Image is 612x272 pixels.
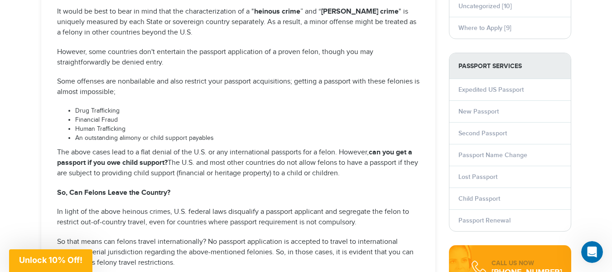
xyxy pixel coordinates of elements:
[458,173,497,181] a: Lost Passport
[19,255,82,265] span: Unlock 10% Off!
[321,7,399,16] strong: [PERSON_NAME] crime
[75,134,419,143] li: An outstanding alimony or child support payables
[57,77,419,98] p: Some offenses are nonbailable and also restrict your passport acquisitions; getting a passport wi...
[581,241,603,263] iframe: Intercom live chat
[458,86,524,94] a: Expedited US Passport
[9,249,92,272] div: Unlock 10% Off!
[458,24,511,32] a: Where to Apply [9]
[57,148,412,167] strong: can you get a passport if you owe child support?
[57,47,419,68] p: However, some countries don't entertain the passport application of a proven felon, though you ma...
[57,148,419,179] p: The above cases lead to a flat denial of the U.S. or any international passports for a felon. How...
[57,7,419,38] p: It would be best to bear in mind that the characterization of a " ” and “ " is uniquely measured ...
[458,108,499,115] a: New Passport
[57,207,419,228] p: In light of the above heinous crimes, U.S. federal laws disqualify a passport applicant and segre...
[449,53,571,79] strong: PASSPORT SERVICES
[75,107,419,116] li: Drug Trafficking
[458,217,511,224] a: Passport Renewal
[458,129,507,137] a: Second Passport
[492,259,562,268] div: CALL US NOW
[57,237,419,268] p: So that means can felons travel internationally? No passport application is accepted to travel to...
[75,125,419,134] li: Human Trafficking
[458,195,500,203] a: Child Passport
[75,116,419,125] li: Financial Fraud
[254,7,300,16] strong: heinous crime
[57,188,170,197] strong: So, Can Felons Leave the Country?
[458,2,512,10] a: Uncategorized [10]
[458,151,527,159] a: Passport Name Change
